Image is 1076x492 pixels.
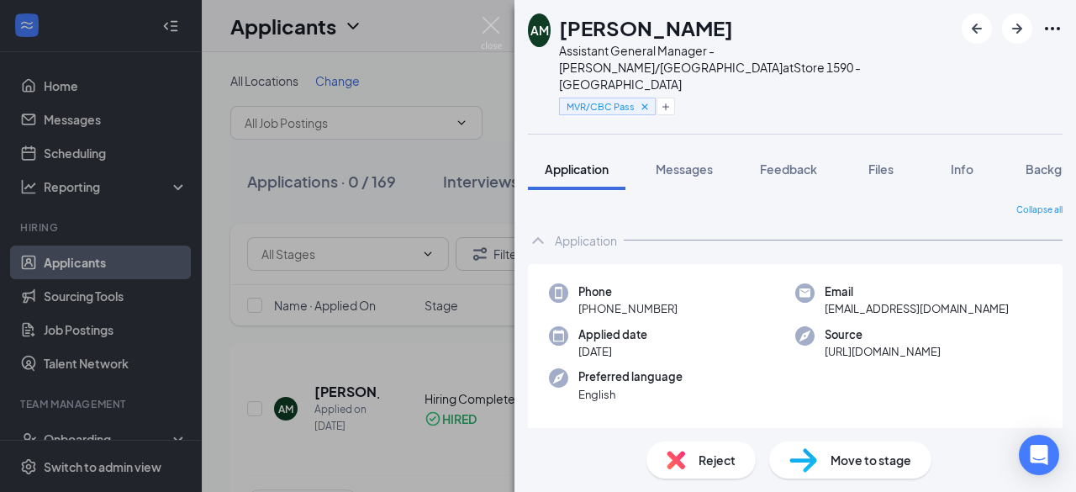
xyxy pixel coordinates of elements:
span: [PHONE_NUMBER] [578,300,678,317]
span: Preferred language [578,368,683,385]
span: Applied date [578,326,647,343]
svg: ArrowRight [1007,19,1027,39]
span: Info [951,161,973,177]
button: Plus [657,98,675,115]
svg: Cross [639,101,651,113]
div: Application [555,232,617,249]
svg: Ellipses [1042,19,1063,39]
span: MVR/CBC Pass [567,99,635,114]
span: Files [868,161,894,177]
span: Application [545,161,609,177]
div: Assistant General Manager - [PERSON_NAME]/[GEOGRAPHIC_DATA] at Store 1590 - [GEOGRAPHIC_DATA] [559,42,953,93]
span: Phone [578,283,678,300]
svg: ChevronUp [528,230,548,251]
span: [DATE] [578,343,647,360]
svg: ArrowLeftNew [967,19,987,39]
span: Messages [656,161,713,177]
span: Collapse all [1016,204,1063,217]
iframe: Sprig User Feedback Dialog [773,266,1076,492]
span: English [578,386,683,403]
button: ArrowRight [1002,13,1032,44]
div: AM [530,22,549,39]
button: ArrowLeftNew [962,13,992,44]
span: Reject [699,451,736,469]
span: Feedback [760,161,817,177]
svg: Plus [661,102,671,112]
h1: [PERSON_NAME] [559,13,733,42]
